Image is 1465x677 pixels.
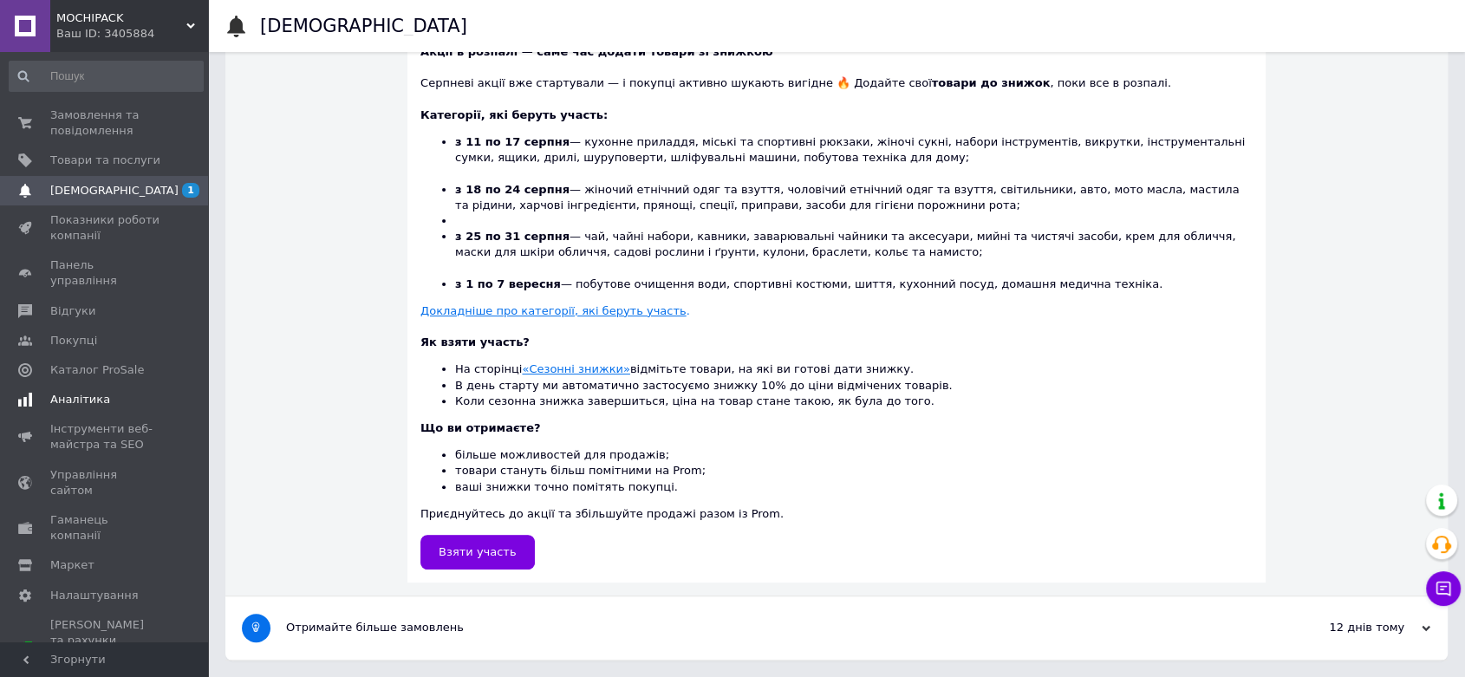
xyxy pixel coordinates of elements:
b: з 1 по 7 вересня [455,277,561,290]
a: Докладніше про категорії, які беруть участь. [420,304,690,317]
span: Замовлення та повідомлення [50,107,160,139]
li: товари стануть більш помітними на Prom; [455,463,1253,478]
li: — побутове очищення води, спортивні костюми, шиття, кухонний посуд, домашня медична техніка. [455,277,1253,292]
b: Що ви отримаєте? [420,421,540,434]
span: Відгуки [50,303,95,319]
span: Взяти участь [439,545,517,558]
li: В день старту ми автоматично застосуємо знижку 10% до ціни відмічених товарів. [455,378,1253,394]
li: На сторінці відмітьте товари, на які ви готові дати знижку. [455,361,1253,377]
span: Показники роботи компанії [50,212,160,244]
b: Як взяти участь? [420,335,530,348]
div: 12 днів тому [1257,620,1430,635]
u: Докладніше про категорії, які беруть участь [420,304,687,317]
span: Управління сайтом [50,467,160,498]
span: Аналітика [50,392,110,407]
b: товари до знижок [932,76,1051,89]
b: з 18 по 24 серпня [455,183,570,196]
div: Приєднуйтесь до акції та збільшуйте продажі разом із Prom. [420,420,1253,522]
span: Каталог ProSale [50,362,144,378]
span: MOCHIPACK [56,10,186,26]
h1: [DEMOGRAPHIC_DATA] [260,16,467,36]
input: Пошук [9,61,204,92]
a: Взяти участь [420,535,535,570]
div: Ваш ID: 3405884 [56,26,208,42]
li: — кухонне приладдя, міські та спортивні рюкзаки, жіночі сукні, набори інструментів, викрутки, інс... [455,134,1253,182]
button: Чат з покупцем [1426,571,1461,606]
span: Інструменти веб-майстра та SEO [50,421,160,452]
b: Категорії, які беруть участь: [420,108,608,121]
span: Налаштування [50,588,139,603]
span: Гаманець компанії [50,512,160,544]
div: Серпневі акції вже стартували — і покупці активно шукають вигідне 🔥 Додайте свої , поки все в роз... [420,60,1253,91]
b: з 25 по 31 серпня [455,230,570,243]
a: «Сезонні знижки» [522,362,629,375]
li: ваші знижки точно помітять покупці. [455,479,1253,495]
li: більше можливостей для продажів; [455,447,1253,463]
span: Панель управління [50,257,160,289]
div: Отримайте більше замовлень [286,620,1257,635]
b: з 11 по 17 серпня [455,135,570,148]
li: Коли сезонна знижка завершиться, ціна на товар стане такою, як була до того. [455,394,1253,409]
span: [DEMOGRAPHIC_DATA] [50,183,179,199]
span: Покупці [50,333,97,348]
span: Товари та послуги [50,153,160,168]
li: — чай, чайні набори, кавники, заварювальні чайники та аксесуари, мийні та чистячі засоби, крем дл... [455,229,1253,277]
li: — жіночий етнічний одяг та взуття, чоловічий етнічний одяг та взуття, світильники, авто, мото мас... [455,182,1253,213]
span: 1 [182,183,199,198]
span: Маркет [50,557,94,573]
